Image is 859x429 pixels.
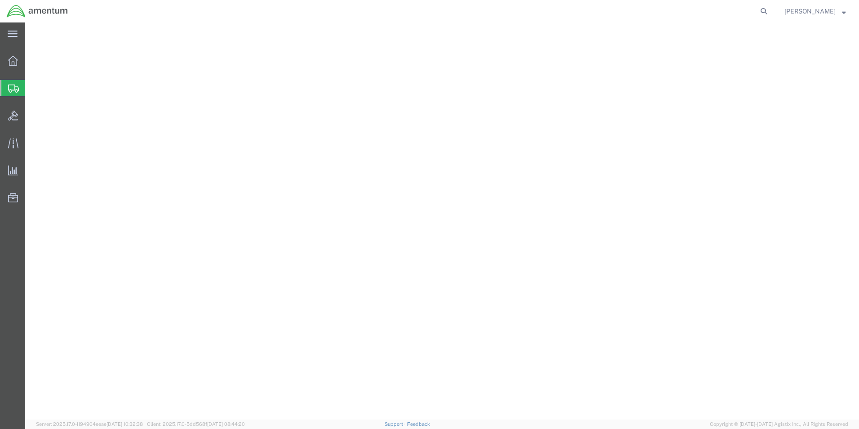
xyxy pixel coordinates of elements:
iframe: FS Legacy Container [25,22,859,420]
span: ALISON GODOY [784,6,836,16]
span: Client: 2025.17.0-5dd568f [147,421,245,427]
span: [DATE] 10:32:38 [106,421,143,427]
span: Copyright © [DATE]-[DATE] Agistix Inc., All Rights Reserved [710,420,848,428]
span: [DATE] 08:44:20 [207,421,245,427]
a: Support [385,421,407,427]
a: Feedback [407,421,430,427]
button: [PERSON_NAME] [784,6,846,17]
span: Server: 2025.17.0-1194904eeae [36,421,143,427]
img: logo [6,4,68,18]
